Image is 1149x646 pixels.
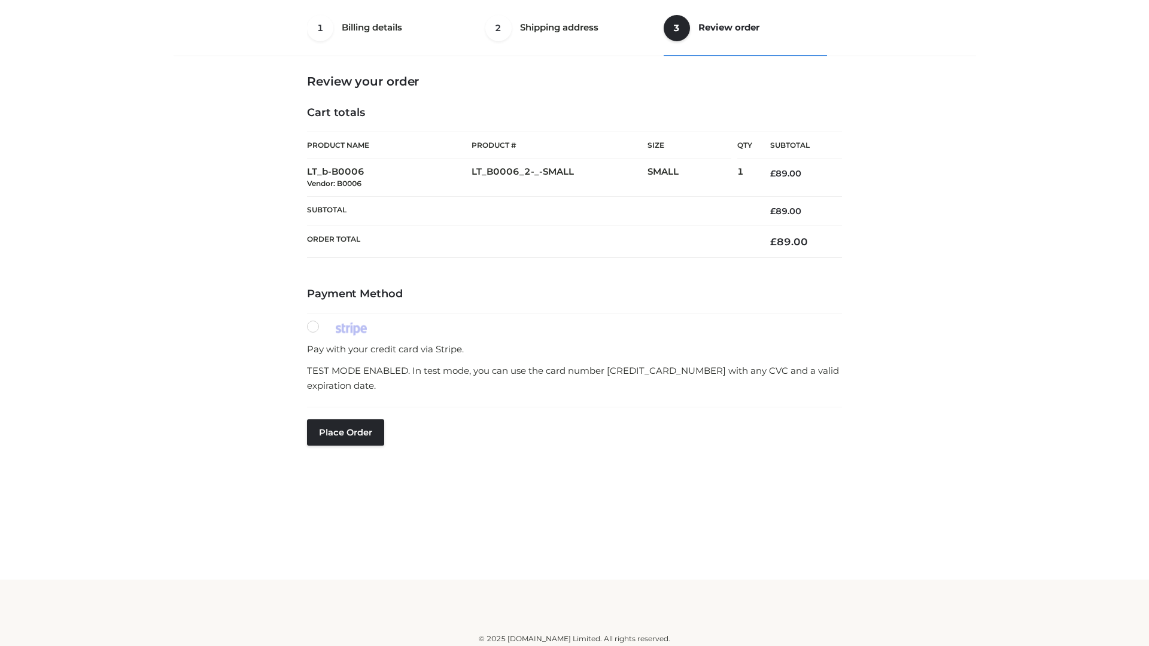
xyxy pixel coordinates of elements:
[648,132,731,159] th: Size
[307,196,752,226] th: Subtotal
[472,159,648,197] td: LT_B0006_2-_-SMALL
[307,132,472,159] th: Product Name
[178,633,971,645] div: © 2025 [DOMAIN_NAME] Limited. All rights reserved.
[770,168,776,179] span: £
[648,159,737,197] td: SMALL
[307,74,842,89] h3: Review your order
[307,179,361,188] small: Vendor: B0006
[770,206,776,217] span: £
[752,132,842,159] th: Subtotal
[770,206,801,217] bdi: 89.00
[770,236,808,248] bdi: 89.00
[737,159,752,197] td: 1
[307,159,472,197] td: LT_b-B0006
[472,132,648,159] th: Product #
[307,419,384,446] button: Place order
[737,132,752,159] th: Qty
[307,226,752,258] th: Order Total
[770,168,801,179] bdi: 89.00
[770,236,777,248] span: £
[307,363,842,394] p: TEST MODE ENABLED. In test mode, you can use the card number [CREDIT_CARD_NUMBER] with any CVC an...
[307,106,842,120] h4: Cart totals
[307,342,842,357] p: Pay with your credit card via Stripe.
[307,288,842,301] h4: Payment Method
